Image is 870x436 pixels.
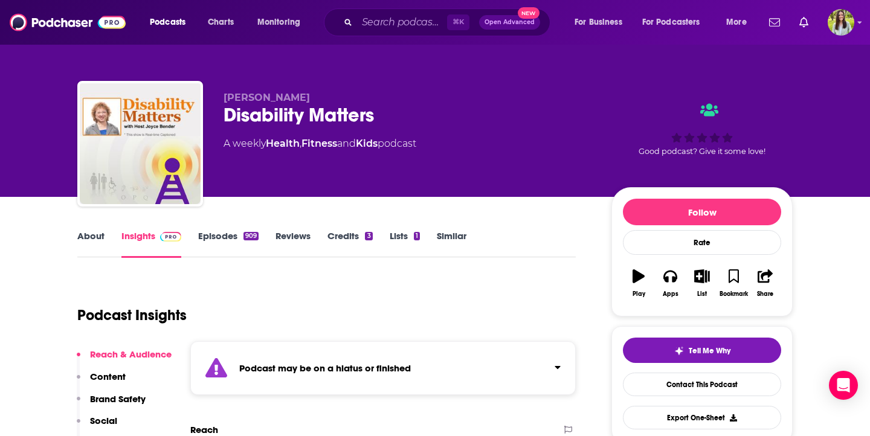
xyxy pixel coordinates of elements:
[10,11,126,34] img: Podchaser - Follow, Share and Rate Podcasts
[697,290,707,298] div: List
[829,371,858,400] div: Open Intercom Messenger
[327,230,372,258] a: Credits3
[390,230,420,258] a: Lists1
[190,341,576,395] section: Click to expand status details
[611,92,793,167] div: Good podcast? Give it some love!
[335,8,562,36] div: Search podcasts, credits, & more...
[575,14,622,31] span: For Business
[639,147,765,156] span: Good podcast? Give it some love!
[141,13,201,32] button: open menu
[249,13,316,32] button: open menu
[794,12,813,33] a: Show notifications dropdown
[757,290,773,298] div: Share
[623,230,781,255] div: Rate
[90,348,172,360] p: Reach & Audience
[623,261,654,305] button: Play
[623,373,781,396] a: Contact This Podcast
[77,348,172,371] button: Reach & Audience
[150,14,185,31] span: Podcasts
[208,14,234,31] span: Charts
[80,83,201,204] img: Disability Matters
[479,15,540,30] button: Open AdvancedNew
[121,230,181,258] a: InsightsPodchaser Pro
[190,424,218,435] h2: Reach
[726,14,747,31] span: More
[266,138,300,149] a: Health
[663,290,678,298] div: Apps
[674,346,684,356] img: tell me why sparkle
[828,9,854,36] button: Show profile menu
[633,290,645,298] div: Play
[566,13,637,32] button: open menu
[718,261,749,305] button: Bookmark
[257,14,300,31] span: Monitoring
[623,406,781,429] button: Export One-Sheet
[200,13,241,32] a: Charts
[764,12,785,33] a: Show notifications dropdown
[198,230,259,258] a: Episodes909
[437,230,466,258] a: Similar
[447,14,469,30] span: ⌘ K
[654,261,686,305] button: Apps
[634,13,718,32] button: open menu
[828,9,854,36] span: Logged in as meaghanyoungblood
[300,138,301,149] span: ,
[301,138,337,149] a: Fitness
[337,138,356,149] span: and
[623,199,781,225] button: Follow
[357,13,447,32] input: Search podcasts, credits, & more...
[90,393,146,405] p: Brand Safety
[275,230,311,258] a: Reviews
[160,232,181,242] img: Podchaser Pro
[90,415,117,426] p: Social
[414,232,420,240] div: 1
[623,338,781,363] button: tell me why sparkleTell Me Why
[239,362,411,374] strong: Podcast may be on a hiatus or finished
[243,232,259,240] div: 909
[642,14,700,31] span: For Podcasters
[718,13,762,32] button: open menu
[77,306,187,324] h1: Podcast Insights
[485,19,535,25] span: Open Advanced
[689,346,730,356] span: Tell Me Why
[720,290,748,298] div: Bookmark
[750,261,781,305] button: Share
[224,136,416,151] div: A weekly podcast
[365,232,372,240] div: 3
[686,261,718,305] button: List
[828,9,854,36] img: User Profile
[356,138,378,149] a: Kids
[77,371,126,393] button: Content
[90,371,126,382] p: Content
[224,92,310,103] span: [PERSON_NAME]
[77,393,146,415] button: Brand Safety
[77,230,105,258] a: About
[518,7,540,19] span: New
